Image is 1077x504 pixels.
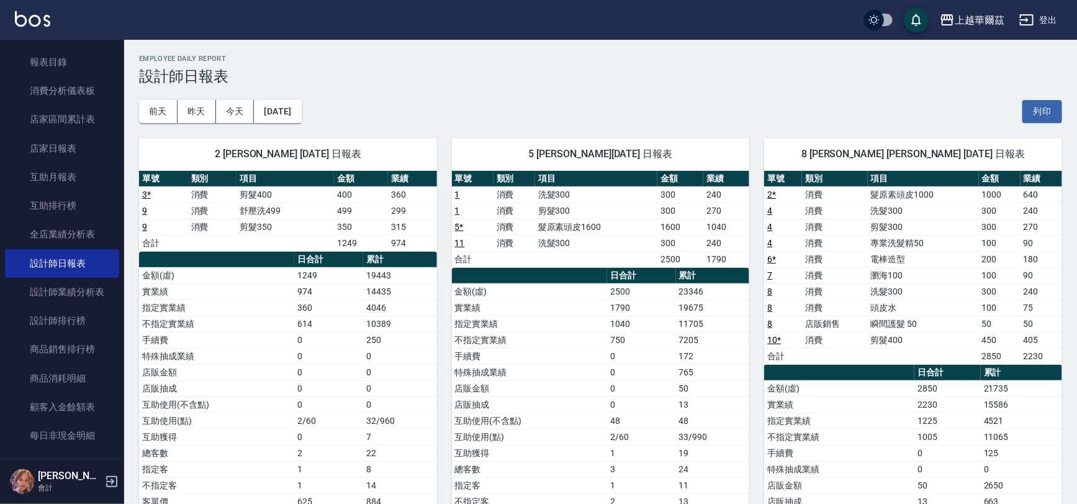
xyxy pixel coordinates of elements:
[914,380,981,396] td: 2850
[493,203,535,219] td: 消費
[452,477,607,493] td: 指定客
[142,222,147,232] a: 9
[764,413,914,429] td: 指定實業績
[676,477,750,493] td: 11
[139,235,188,251] td: 合計
[657,219,703,235] td: 1600
[154,148,422,160] span: 2 [PERSON_NAME] [DATE] 日報表
[676,429,750,445] td: 33/990
[455,206,460,216] a: 1
[139,171,188,187] th: 單號
[979,332,1021,348] td: 450
[764,171,802,187] th: 單號
[767,286,772,296] a: 8
[363,267,437,283] td: 19443
[607,429,675,445] td: 2/60
[914,413,981,429] td: 1225
[657,251,703,267] td: 2500
[802,332,868,348] td: 消費
[139,461,294,477] td: 指定客
[535,171,657,187] th: 項目
[139,283,294,300] td: 實業績
[5,393,119,421] a: 顧客入金餘額表
[802,267,868,283] td: 消費
[388,219,437,235] td: 315
[868,235,979,251] td: 專業洗髮精50
[764,429,914,445] td: 不指定實業績
[452,283,607,300] td: 金額(虛)
[139,364,294,380] td: 店販金額
[388,186,437,203] td: 360
[188,186,237,203] td: 消費
[1021,219,1062,235] td: 270
[363,413,437,429] td: 32/960
[955,12,1004,28] div: 上越華爾茲
[802,203,868,219] td: 消費
[452,348,607,364] td: 手續費
[767,206,772,216] a: 4
[15,11,50,27] img: Logo
[5,134,119,163] a: 店家日報表
[914,445,981,461] td: 0
[767,319,772,329] a: 8
[764,348,802,364] td: 合計
[363,380,437,396] td: 0
[5,421,119,450] a: 每日非現金明細
[981,380,1062,396] td: 21735
[452,429,607,445] td: 互助使用(點)
[676,413,750,429] td: 48
[452,445,607,461] td: 互助獲得
[764,396,914,413] td: 實業績
[294,348,363,364] td: 0
[237,219,334,235] td: 剪髮350
[802,300,868,316] td: 消費
[452,251,493,267] td: 合計
[868,283,979,300] td: 洗髮300
[1021,332,1062,348] td: 405
[1021,251,1062,267] td: 180
[363,348,437,364] td: 0
[802,171,868,187] th: 類別
[676,364,750,380] td: 765
[139,68,1062,85] h3: 設計師日報表
[981,429,1062,445] td: 11065
[139,396,294,413] td: 互助使用(不含點)
[1021,203,1062,219] td: 240
[467,148,735,160] span: 5 [PERSON_NAME][DATE] 日報表
[802,316,868,332] td: 店販銷售
[363,300,437,316] td: 4046
[607,445,675,461] td: 1
[979,203,1021,219] td: 300
[294,283,363,300] td: 974
[294,445,363,461] td: 2
[657,171,703,187] th: 金額
[363,429,437,445] td: 7
[607,413,675,429] td: 48
[139,477,294,493] td: 不指定客
[294,316,363,332] td: 614
[38,470,101,482] h5: [PERSON_NAME]
[5,335,119,364] a: 商品銷售排行榜
[1021,316,1062,332] td: 50
[139,413,294,429] td: 互助使用(點)
[334,171,388,187] th: 金額
[452,171,493,187] th: 單號
[607,300,675,316] td: 1790
[979,171,1021,187] th: 金額
[767,270,772,280] a: 7
[388,171,437,187] th: 業績
[802,219,868,235] td: 消費
[764,380,914,396] td: 金額(虛)
[139,171,437,252] table: a dense table
[455,238,465,248] a: 11
[676,380,750,396] td: 50
[981,445,1062,461] td: 125
[868,186,979,203] td: 髮原素頭皮1000
[139,267,294,283] td: 金額(虛)
[981,477,1062,493] td: 2650
[452,332,607,348] td: 不指定實業績
[914,461,981,477] td: 0
[868,316,979,332] td: 瞬間護髮 50
[5,105,119,134] a: 店家區間累計表
[904,7,929,32] button: save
